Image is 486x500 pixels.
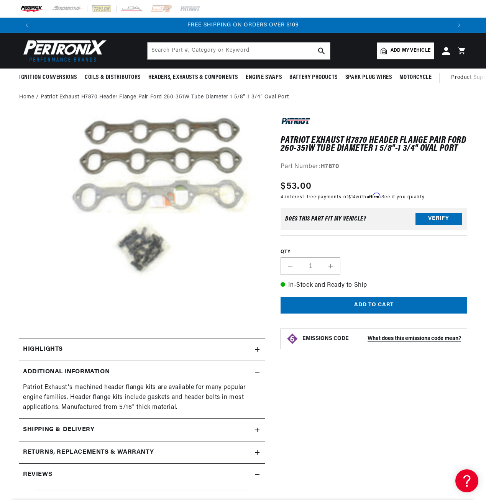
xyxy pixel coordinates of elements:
strong: What does this emissions code mean? [368,336,461,342]
summary: Motorcycle [396,69,435,87]
a: Add my vehicle [377,42,434,59]
summary: Reviews [19,464,265,486]
button: EMISSIONS CODEWhat does this emissions code mean? [302,335,461,342]
summary: Coils & Distributors [81,69,144,87]
span: Add my vehicle [391,47,430,54]
nav: breadcrumbs [19,93,467,101]
span: Engine Swaps [246,74,282,82]
h2: Additional Information [23,367,110,377]
div: 3 of 3 [34,21,452,29]
span: Motorcycle [399,74,432,82]
input: Search Part #, Category or Keyword [148,42,330,59]
span: Affirm [367,193,380,199]
p: 4 interest-free payments of with . [281,193,425,201]
a: Home [19,93,34,101]
p: Patriot Exhaust's machined header flange kits are available for many popular engine families. Hea... [23,383,261,412]
div: Does This part fit My vehicle? [285,216,366,222]
strong: H7870 [320,163,339,170]
div: Part Number: [281,162,467,172]
summary: Engine Swaps [242,69,286,87]
img: Emissions code [286,333,299,345]
span: FREE SHIPPING ON ORDERS OVER $109 [187,22,299,28]
summary: Returns, Replacements & Warranty [19,441,265,464]
summary: Additional Information [19,361,265,383]
button: Translation missing: en.sections.announcements.next_announcement [452,18,467,33]
summary: Highlights [19,338,265,361]
span: $14 [348,195,356,199]
h1: Patriot Exhaust H7870 Header Flange Pair Ford 260-351W Tube Diameter 1 5/8"-1 3/4" Oval Port [281,137,467,152]
button: search button [313,42,330,59]
span: $53.00 [281,180,312,193]
span: Headers, Exhausts & Components [148,74,238,82]
label: QTY [281,249,467,255]
summary: Shipping & Delivery [19,419,265,441]
p: In-Stock and Ready to Ship [281,281,467,291]
h2: Highlights [23,345,63,355]
h2: Shipping & Delivery [23,425,94,435]
span: Coils & Distributors [85,74,141,82]
span: Battery Products [289,74,338,82]
div: Announcement [34,21,452,29]
summary: Spark Plug Wires [342,69,396,87]
strong: EMISSIONS CODE [302,336,349,342]
summary: Battery Products [286,69,342,87]
media-gallery: Gallery Viewer [19,115,265,323]
a: See if you qualify - Learn more about Affirm Financing (opens in modal) [381,195,425,199]
h2: Reviews [23,470,52,480]
button: Verify [415,213,462,225]
summary: Headers, Exhausts & Components [144,69,242,87]
img: Pertronix [19,38,107,64]
summary: Ignition Conversions [19,69,81,87]
h2: Returns, Replacements & Warranty [23,448,154,458]
a: Patriot Exhaust H7870 Header Flange Pair Ford 260-351W Tube Diameter 1 5/8"-1 3/4" Oval Port [41,93,289,101]
button: Add to cart [281,297,467,314]
span: Spark Plug Wires [345,74,392,82]
span: Ignition Conversions [19,74,77,82]
button: Translation missing: en.sections.announcements.previous_announcement [19,18,34,33]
